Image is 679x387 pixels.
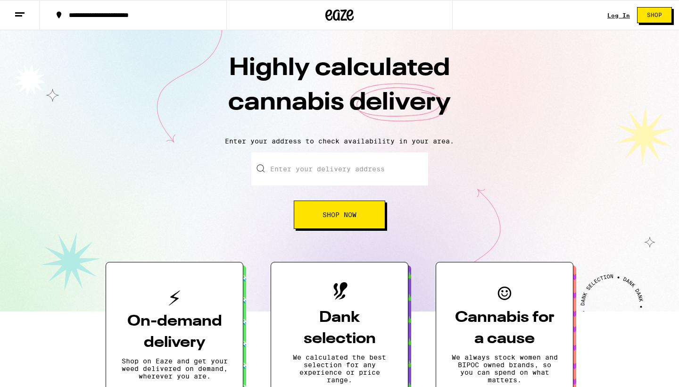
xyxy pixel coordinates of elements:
[647,12,662,18] span: Shop
[121,311,228,353] h3: On-demand delivery
[637,7,672,23] button: Shop
[9,137,670,145] p: Enter your address to check availability in your area.
[294,201,385,229] button: Shop Now
[286,307,393,350] h3: Dank selection
[630,7,679,23] a: Shop
[323,211,356,218] span: Shop Now
[286,353,393,384] p: We calculated the best selection for any experience or price range.
[451,307,558,350] h3: Cannabis for a cause
[451,353,558,384] p: We always stock women and BIPOC owned brands, so you can spend on what matters.
[251,152,428,185] input: Enter your delivery address
[121,357,228,380] p: Shop on Eaze and get your weed delivered on demand, wherever you are.
[607,12,630,18] a: Log In
[174,51,505,130] h1: Highly calculated cannabis delivery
